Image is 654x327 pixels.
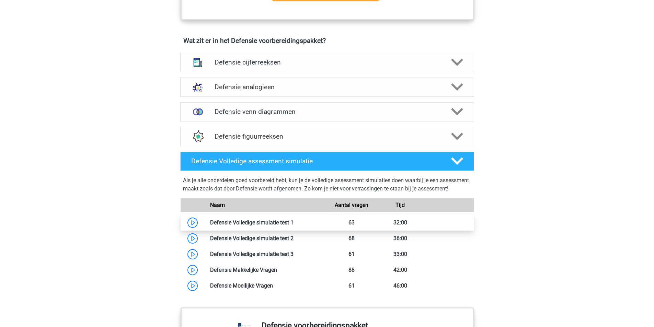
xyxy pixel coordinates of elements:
[205,250,327,258] div: Defensie Volledige simulatie test 3
[205,266,327,274] div: Defensie Makkelijke Vragen
[327,201,376,209] div: Aantal vragen
[189,78,207,96] img: analogieen
[205,201,327,209] div: Naam
[177,127,477,146] a: figuurreeksen Defensie figuurreeksen
[205,219,327,227] div: Defensie Volledige simulatie test 1
[183,176,471,196] div: Als je alle onderdelen goed voorbereid hebt, kun je de volledige assessment simulaties doen waarb...
[215,83,439,91] h4: Defensie analogieen
[177,102,477,121] a: venn diagrammen Defensie venn diagrammen
[189,54,207,71] img: cijferreeksen
[205,234,327,243] div: Defensie Volledige simulatie test 2
[215,58,439,66] h4: Defensie cijferreeksen
[189,128,207,145] img: figuurreeksen
[177,78,477,97] a: analogieen Defensie analogieen
[191,157,440,165] h4: Defensie Volledige assessment simulatie
[177,152,477,171] a: Defensie Volledige assessment simulatie
[183,37,471,45] h4: Wat zit er in het Defensie voorbereidingspakket?
[177,53,477,72] a: cijferreeksen Defensie cijferreeksen
[376,201,425,209] div: Tijd
[205,282,327,290] div: Defensie Moeilijke Vragen
[215,108,439,116] h4: Defensie venn diagrammen
[215,132,439,140] h4: Defensie figuurreeksen
[189,103,207,121] img: venn diagrammen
